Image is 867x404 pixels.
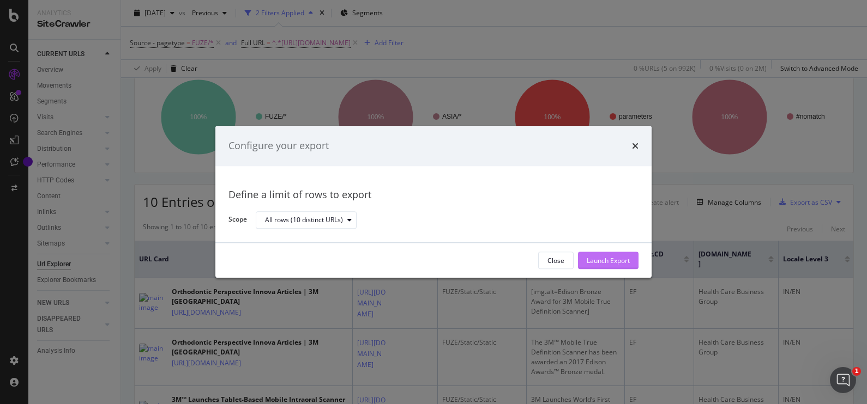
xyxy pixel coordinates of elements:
[256,211,357,229] button: All rows (10 distinct URLs)
[538,252,574,270] button: Close
[632,139,639,153] div: times
[228,188,639,202] div: Define a limit of rows to export
[228,215,247,227] label: Scope
[830,367,856,393] iframe: Intercom live chat
[228,139,329,153] div: Configure your export
[587,256,630,265] div: Launch Export
[215,126,652,278] div: modal
[265,217,343,223] div: All rows (10 distinct URLs)
[852,367,861,376] span: 1
[578,252,639,270] button: Launch Export
[547,256,564,265] div: Close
